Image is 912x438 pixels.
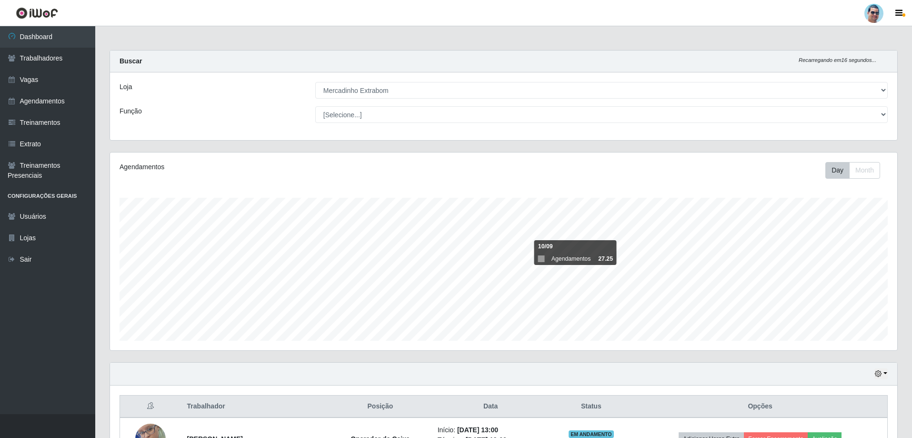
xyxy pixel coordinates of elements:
th: Data [432,396,550,418]
div: Toolbar with button groups [825,162,888,179]
div: First group [825,162,880,179]
strong: Buscar [120,57,142,65]
span: EM ANDAMENTO [569,430,614,438]
div: Agendamentos [120,162,431,172]
i: Recarregando em 16 segundos... [799,57,876,63]
th: Opções [633,396,887,418]
img: CoreUI Logo [16,7,58,19]
th: Status [549,396,633,418]
label: Loja [120,82,132,92]
button: Month [849,162,880,179]
th: Posição [329,396,432,418]
button: Day [825,162,850,179]
th: Trabalhador [181,396,329,418]
li: Início: [438,425,544,435]
time: [DATE] 13:00 [457,426,498,434]
label: Função [120,106,142,116]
